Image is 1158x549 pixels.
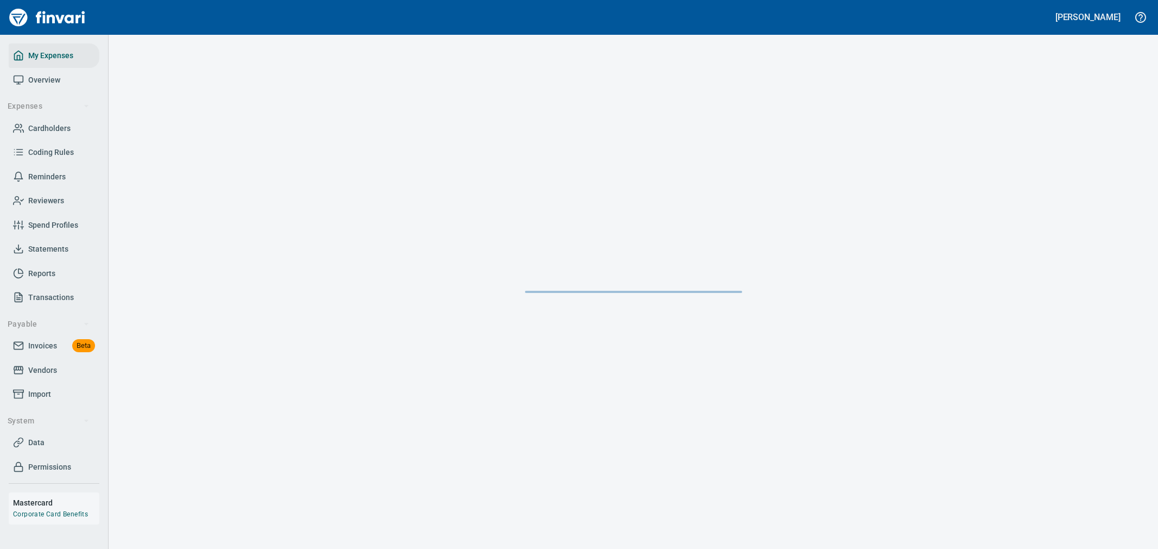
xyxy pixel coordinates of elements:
button: [PERSON_NAME] [1053,9,1123,26]
span: Expenses [8,99,90,113]
span: Reports [28,267,55,280]
span: Cardholders [28,122,71,135]
span: Coding Rules [28,146,74,159]
span: Permissions [28,460,71,474]
a: Data [9,431,99,455]
a: Permissions [9,455,99,479]
a: Statements [9,237,99,261]
span: Reviewers [28,194,64,208]
a: My Expenses [9,43,99,68]
button: Expenses [3,96,94,116]
span: Invoices [28,339,57,353]
span: System [8,414,90,428]
a: Import [9,382,99,407]
span: Vendors [28,364,57,377]
a: Corporate Card Benefits [13,510,88,518]
a: Overview [9,68,99,92]
span: Reminders [28,170,66,184]
a: Coding Rules [9,140,99,165]
span: Payable [8,317,90,331]
h5: [PERSON_NAME] [1055,11,1121,23]
span: Overview [28,73,60,87]
span: Import [28,388,51,401]
a: Reminders [9,165,99,189]
span: Statements [28,242,68,256]
span: Transactions [28,291,74,304]
span: Beta [72,340,95,352]
a: Transactions [9,285,99,310]
h6: Mastercard [13,497,99,509]
a: InvoicesBeta [9,334,99,358]
a: Vendors [9,358,99,383]
button: System [3,411,94,431]
a: Spend Profiles [9,213,99,238]
button: Payable [3,314,94,334]
a: Reports [9,261,99,286]
span: My Expenses [28,49,73,63]
span: Data [28,436,45,450]
a: Reviewers [9,189,99,213]
img: Finvari [7,4,88,30]
span: Spend Profiles [28,219,78,232]
a: Cardholders [9,116,99,141]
